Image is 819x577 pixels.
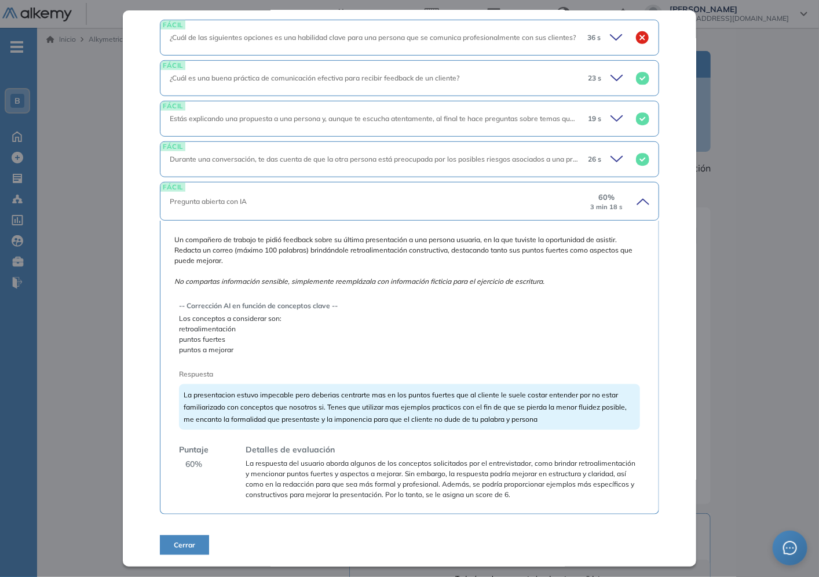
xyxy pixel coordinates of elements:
div: Pregunta abierta con IA [170,196,589,207]
small: 3 min 18 s [590,203,623,211]
span: -- Corrección AI en función de conceptos clave -- [179,301,640,311]
span: Un compañero de trabajo te pidió feedback sobre su última presentación a una persona usuaria, en ... [174,235,645,287]
span: FÁCIL [160,20,185,29]
span: 23 s [588,73,601,83]
span: Respuesta [179,369,594,379]
span: 26 s [588,154,601,165]
span: ¿Cuál de las siguientes opciones es una habilidad clave para una persona que se comunica profesio... [170,33,576,42]
span: retroalimentación puntos fuertes puntos a mejorar [179,324,640,355]
span: Los conceptos a considerar son: [179,313,640,324]
span: FÁCIL [160,101,185,110]
span: 60 % [185,458,202,470]
span: Puntaje [179,444,209,456]
i: No compartas información sensible, simplemente reemplázala con información ficticia para el ejerc... [174,277,544,286]
span: La respuesta del usuario aborda algunos de los conceptos solicitados por el entrevistador, como b... [246,458,640,500]
button: Cerrar [160,535,209,555]
span: Detalles de evaluación [246,444,335,456]
span: FÁCIL [160,142,185,151]
span: ¿Cuál es una buena práctica de comunicación efectiva para recibir feedback de un cliente? [170,74,459,82]
span: Cerrar [174,540,195,550]
span: 19 s [588,114,601,124]
span: message [783,541,797,555]
span: 36 s [587,32,601,43]
span: Estás explicando una propuesta a una persona y, aunque te escucha atentamente, al final te hace p... [170,114,760,123]
span: 60 % [598,192,615,203]
span: FÁCIL [160,61,185,70]
span: Durante una conversación, te das cuenta de que la otra persona está preocupada por los posibles r... [170,155,798,163]
span: FÁCIL [160,182,185,191]
span: La presentacion estuvo impecable pero deberias centrarte mas en los puntos fuertes que al cliente... [184,390,627,423]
